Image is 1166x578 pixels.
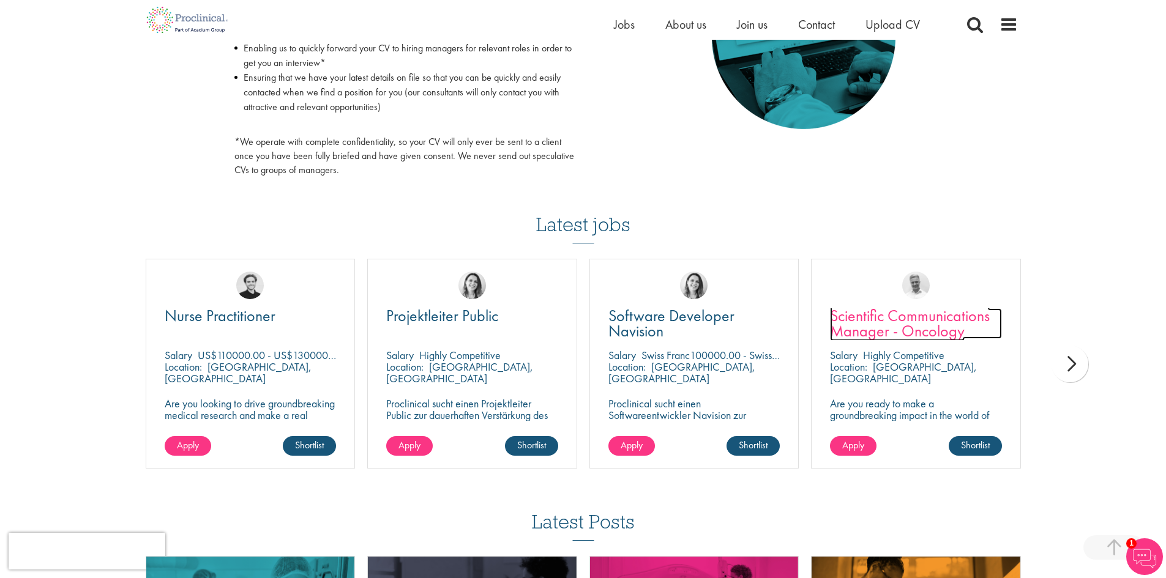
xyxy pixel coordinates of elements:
p: Proclinical sucht einen Softwareentwickler Navision zur dauerhaften Verstärkung des Teams unseres... [608,398,780,456]
a: Software Developer Navision [608,308,780,339]
span: Salary [386,348,414,362]
span: Scientific Communications Manager - Oncology [830,305,990,341]
p: [GEOGRAPHIC_DATA], [GEOGRAPHIC_DATA] [165,360,312,385]
p: [GEOGRAPHIC_DATA], [GEOGRAPHIC_DATA] [386,360,533,385]
p: Proclinical sucht einen Projektleiter Public zur dauerhaften Verstärkung des Teams unseres Kunden... [386,398,558,444]
span: Location: [165,360,202,374]
p: Are you looking to drive groundbreaking medical research and make a real impact-join our client a... [165,398,337,444]
span: Location: [386,360,424,374]
h3: Latest jobs [536,183,630,243]
span: Apply [621,439,643,451]
a: Shortlist [727,436,780,456]
p: [GEOGRAPHIC_DATA], [GEOGRAPHIC_DATA] [830,360,977,385]
a: Apply [830,436,876,456]
img: Nico Kohlwes [236,272,264,299]
li: Ensuring that we have your latest details on file so that you can be quickly and easily contacted... [234,70,574,129]
span: Location: [830,360,867,374]
a: Shortlist [505,436,558,456]
p: Swiss Franc100000.00 - Swiss Franc110000.00 per annum [641,348,892,362]
a: Contact [798,17,835,32]
a: Projektleiter Public [386,308,558,324]
p: US$110000.00 - US$130000.00 per annum [198,348,389,362]
p: [GEOGRAPHIC_DATA], [GEOGRAPHIC_DATA] [608,360,755,385]
a: Upload CV [865,17,920,32]
img: Joshua Bye [902,272,930,299]
p: Highly Competitive [419,348,501,362]
p: Highly Competitive [863,348,944,362]
a: Scientific Communications Manager - Oncology [830,308,1002,339]
span: Salary [165,348,192,362]
span: Salary [608,348,636,362]
span: Nurse Practitioner [165,305,275,326]
iframe: reCAPTCHA [9,533,165,569]
span: Apply [842,439,864,451]
a: Shortlist [949,436,1002,456]
a: Apply [165,436,211,456]
a: About us [665,17,706,32]
a: Shortlist [283,436,336,456]
p: Are you ready to make a groundbreaking impact in the world of biotechnology? Join a growing compa... [830,398,1002,456]
a: Apply [608,436,655,456]
span: Location: [608,360,646,374]
span: 1 [1126,538,1137,549]
h3: Latest Posts [532,511,635,541]
div: next [1052,346,1088,382]
img: Nur Ergiydiren [458,272,486,299]
span: Software Developer Navision [608,305,734,341]
a: Apply [386,436,433,456]
span: Apply [398,439,420,451]
a: Nurse Practitioner [165,308,337,324]
img: Nur Ergiydiren [680,272,708,299]
span: Projektleiter Public [386,305,498,326]
img: Chatbot [1126,538,1163,575]
a: Jobs [614,17,635,32]
a: Join us [737,17,768,32]
span: Salary [830,348,858,362]
li: Enabling us to quickly forward your CV to hiring managers for relevant roles in order to get you ... [234,41,574,70]
span: Apply [177,439,199,451]
p: *We operate with complete confidentiality, so your CV will only ever be sent to a client once you... [234,135,574,177]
